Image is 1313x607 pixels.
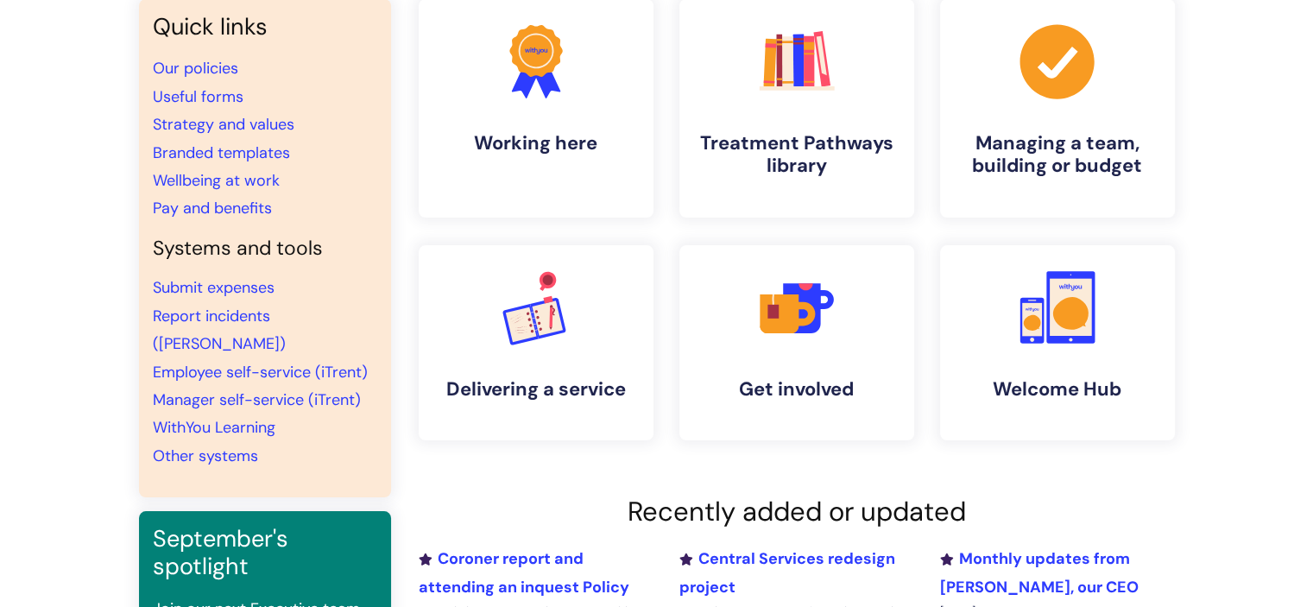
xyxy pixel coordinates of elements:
[419,245,653,440] a: Delivering a service
[153,58,238,79] a: Our policies
[153,389,361,410] a: Manager self-service (iTrent)
[939,548,1138,597] a: Monthly updates from [PERSON_NAME], our CEO
[153,13,377,41] h3: Quick links
[432,378,640,401] h4: Delivering a service
[954,132,1161,178] h4: Managing a team, building or budget
[153,277,275,298] a: Submit expenses
[693,132,900,178] h4: Treatment Pathways library
[693,378,900,401] h4: Get involved
[954,378,1161,401] h4: Welcome Hub
[153,446,258,466] a: Other systems
[940,245,1175,440] a: Welcome Hub
[153,525,377,581] h3: September's spotlight
[153,114,294,135] a: Strategy and values
[153,86,243,107] a: Useful forms
[153,170,280,191] a: Wellbeing at work
[153,198,272,218] a: Pay and benefits
[679,548,894,597] a: Central Services redesign project
[153,417,275,438] a: WithYou Learning
[419,548,629,597] a: Coroner report and attending an inquest Policy
[153,237,377,261] h4: Systems and tools
[153,142,290,163] a: Branded templates
[153,362,368,383] a: Employee self-service (iTrent)
[153,306,286,354] a: Report incidents ([PERSON_NAME])
[419,496,1175,528] h2: Recently added or updated
[679,245,914,440] a: Get involved
[432,132,640,155] h4: Working here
